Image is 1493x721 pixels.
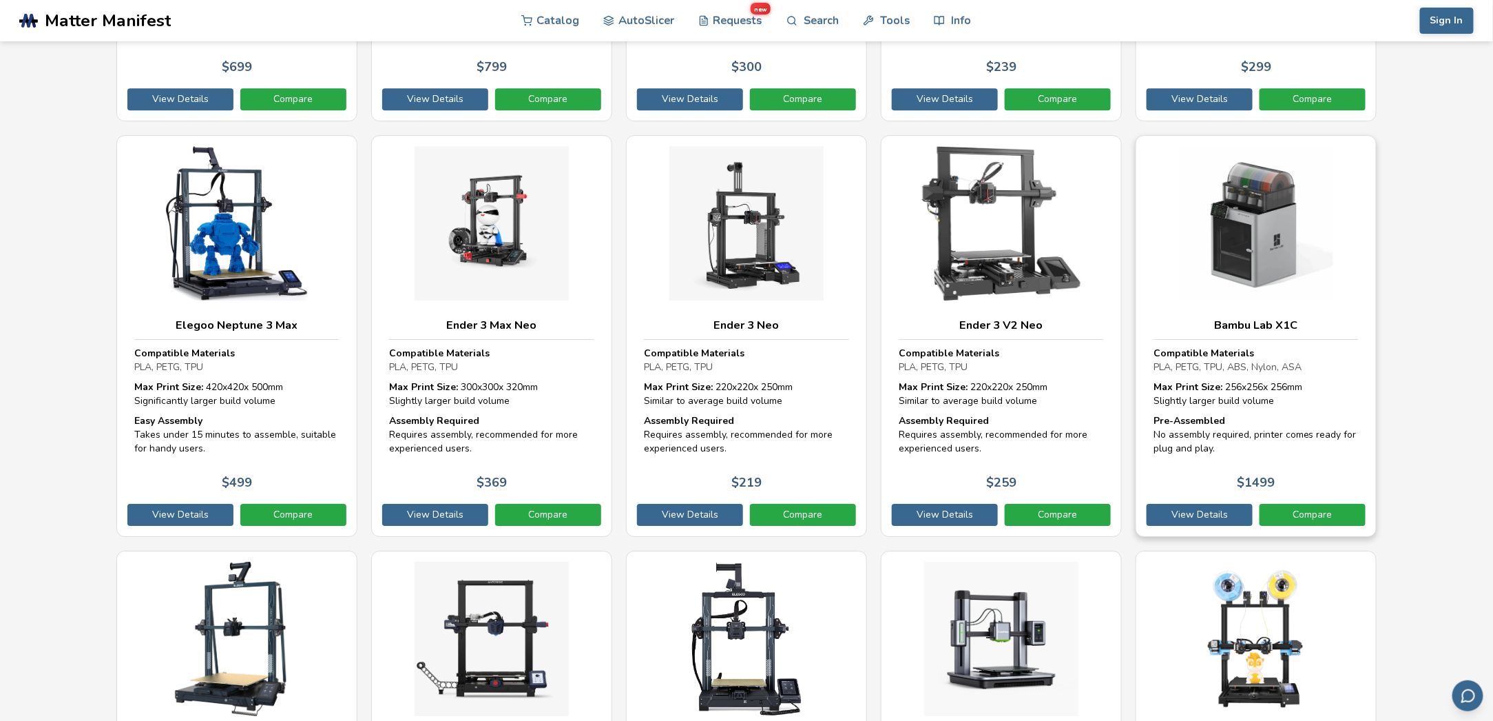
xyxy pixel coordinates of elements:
[1420,8,1474,34] button: Sign In
[1153,414,1359,455] div: No assembly required, printer comes ready for plug and play.
[899,347,999,360] strong: Compatible Materials
[1260,504,1366,526] a: Compare
[134,414,202,427] strong: Easy Assembly
[389,380,594,407] div: 300 x 300 x 320 mm Slightly larger build volume
[134,347,235,360] strong: Compatible Materials
[1005,504,1111,526] a: Compare
[1153,347,1254,360] strong: Compatible Materials
[495,504,601,526] a: Compare
[892,88,998,110] a: View Details
[986,476,1016,490] p: $ 259
[1241,60,1271,74] p: $ 299
[134,414,340,455] div: Takes under 15 minutes to assemble, suitable for handy users.
[134,360,203,374] span: PLA, PETG, TPU
[389,360,458,374] span: PLA, PETG, TPU
[644,360,713,374] span: PLA, PETG, TPU
[899,380,968,394] strong: Max Print Size:
[116,135,357,537] a: Elegoo Neptune 3 MaxCompatible MaterialsPLA, PETG, TPUMax Print Size: 420x420x 500mmSignificantly...
[899,414,989,427] strong: Assembly Required
[389,318,594,332] h3: Ender 3 Max Neo
[477,476,507,490] p: $ 369
[222,476,252,490] p: $ 499
[389,380,458,394] strong: Max Print Size:
[892,504,998,526] a: View Details
[134,318,340,332] h3: Elegoo Neptune 3 Max
[644,380,713,394] strong: Max Print Size:
[134,380,340,407] div: 420 x 420 x 500 mm Significantly larger build volume
[1147,504,1253,526] a: View Details
[644,414,849,455] div: Requires assembly, recommended for more experienced users.
[626,135,867,537] a: Ender 3 NeoCompatible MaterialsPLA, PETG, TPUMax Print Size: 220x220x 250mmSimilar to average bui...
[644,318,849,332] h3: Ender 3 Neo
[750,504,856,526] a: Compare
[731,60,762,74] p: $ 300
[127,504,233,526] a: View Details
[637,504,743,526] a: View Details
[644,347,744,360] strong: Compatible Materials
[371,135,612,537] a: Ender 3 Max NeoCompatible MaterialsPLA, PETG, TPUMax Print Size: 300x300x 320mmSlightly larger bu...
[899,318,1104,332] h3: Ender 3 V2 Neo
[1136,135,1377,537] a: Bambu Lab X1CCompatible MaterialsPLA, PETG, TPU, ABS, Nylon, ASAMax Print Size: 256x256x 256mmSli...
[731,476,762,490] p: $ 219
[382,504,488,526] a: View Details
[222,60,252,74] p: $ 699
[750,88,856,110] a: Compare
[1153,414,1225,427] strong: Pre-Assembled
[637,88,743,110] a: View Details
[899,414,1104,455] div: Requires assembly, recommended for more experienced users.
[127,88,233,110] a: View Details
[1153,380,1359,407] div: 256 x 256 x 256 mm Slightly larger build volume
[1147,88,1253,110] a: View Details
[1005,88,1111,110] a: Compare
[389,414,479,427] strong: Assembly Required
[986,60,1016,74] p: $ 239
[1260,88,1366,110] a: Compare
[389,347,490,360] strong: Compatible Materials
[382,88,488,110] a: View Details
[1153,318,1359,332] h3: Bambu Lab X1C
[1452,680,1483,711] button: Send feedback via email
[751,3,771,14] span: new
[899,360,968,374] span: PLA, PETG, TPU
[477,60,507,74] p: $ 799
[881,135,1122,537] a: Ender 3 V2 NeoCompatible MaterialsPLA, PETG, TPUMax Print Size: 220x220x 250mmSimilar to average ...
[644,380,849,407] div: 220 x 220 x 250 mm Similar to average build volume
[240,88,346,110] a: Compare
[899,380,1104,407] div: 220 x 220 x 250 mm Similar to average build volume
[1238,476,1275,490] p: $ 1499
[134,380,203,394] strong: Max Print Size:
[644,414,734,427] strong: Assembly Required
[1153,380,1222,394] strong: Max Print Size:
[389,414,594,455] div: Requires assembly, recommended for more experienced users.
[45,11,171,30] span: Matter Manifest
[495,88,601,110] a: Compare
[1153,360,1302,374] span: PLA, PETG, TPU, ABS, Nylon, ASA
[240,504,346,526] a: Compare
